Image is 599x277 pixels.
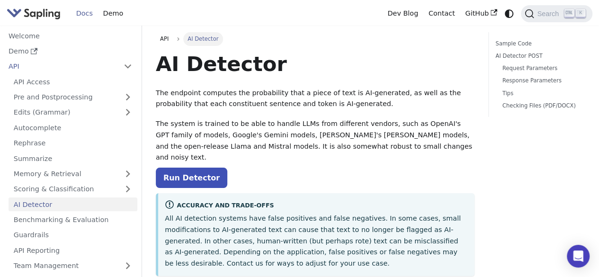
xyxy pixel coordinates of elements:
a: Demo [98,6,128,21]
p: All AI detection systems have false positives and false negatives. In some cases, small modificat... [165,213,468,269]
img: Sapling.ai [7,7,61,20]
a: Edits (Grammar) [9,106,137,119]
a: API [3,60,118,73]
a: Memory & Retrieval [9,167,137,181]
button: Switch between dark and light mode (currently system mode) [502,7,516,20]
a: Autocomplete [9,121,137,134]
a: Summarize [9,152,137,165]
a: Run Detector [156,168,227,188]
a: API [156,32,173,45]
a: AI Detector POST [495,52,582,61]
a: Docs [71,6,98,21]
a: Pre and Postprocessing [9,90,137,104]
nav: Breadcrumbs [156,32,474,45]
a: Guardrails [9,228,137,242]
a: Welcome [3,29,137,43]
a: Demo [3,45,137,58]
h1: AI Detector [156,51,474,77]
button: Collapse sidebar category 'API' [118,60,137,73]
kbd: K [576,9,585,18]
a: Sapling.ai [7,7,64,20]
a: Request Parameters [502,64,579,73]
span: API [160,36,169,42]
div: Open Intercom Messenger [567,245,590,268]
a: Scoring & Classification [9,182,137,196]
a: Checking Files (PDF/DOCX) [502,101,579,110]
a: Tips [502,89,579,98]
button: Search (Ctrl+K) [521,5,592,22]
p: The endpoint computes the probability that a piece of text is AI-generated, as well as the probab... [156,88,474,110]
a: GitHub [460,6,502,21]
div: Accuracy and Trade-offs [165,200,468,211]
a: API Access [9,75,137,89]
a: API Reporting [9,243,137,257]
span: Search [534,10,564,18]
a: Contact [423,6,460,21]
a: Team Management [9,259,137,273]
a: AI Detector [9,197,137,211]
a: Response Parameters [502,76,579,85]
a: Sample Code [495,39,582,48]
a: Dev Blog [382,6,423,21]
p: The system is trained to be able to handle LLMs from different vendors, such as OpenAI's GPT fami... [156,118,474,163]
a: Benchmarking & Evaluation [9,213,137,227]
span: AI Detector [183,32,223,45]
a: Rephrase [9,136,137,150]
